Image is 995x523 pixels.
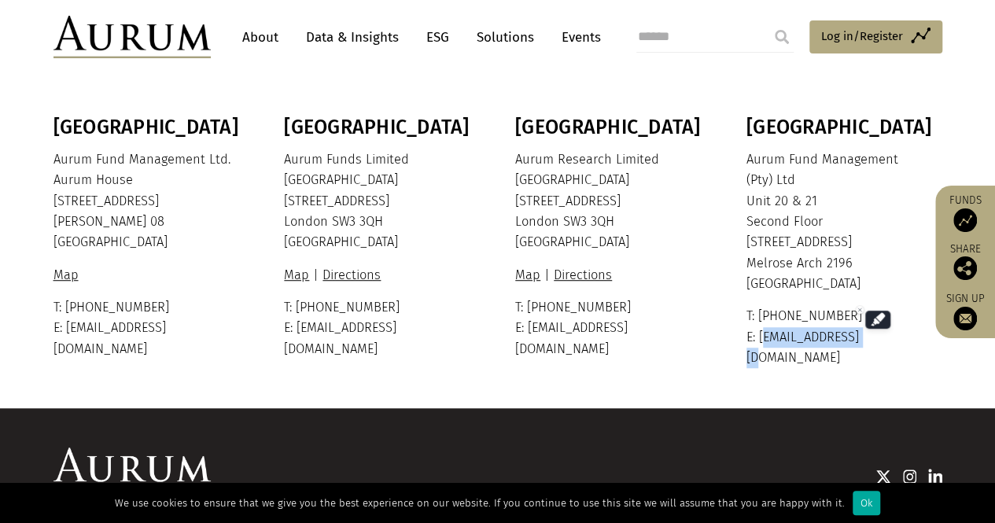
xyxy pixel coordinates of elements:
a: Map [515,267,544,282]
p: | [515,265,707,285]
div: Share [943,244,987,280]
img: Access Funds [953,208,977,232]
p: Aurum Research Limited [GEOGRAPHIC_DATA] [STREET_ADDRESS] London SW3 3QH [GEOGRAPHIC_DATA] [515,149,707,253]
h3: [GEOGRAPHIC_DATA] [515,116,707,139]
p: Aurum Fund Management Ltd. Aurum House [STREET_ADDRESS] [PERSON_NAME] 08 [GEOGRAPHIC_DATA] [53,149,245,253]
img: Sign up to our newsletter [953,307,977,330]
div: Ok [853,491,880,515]
a: Funds [943,193,987,232]
a: Data & Insights [298,23,407,52]
a: Solutions [469,23,542,52]
input: Submit [766,21,798,53]
a: Directions [550,267,616,282]
p: Aurum Funds Limited [GEOGRAPHIC_DATA] [STREET_ADDRESS] London SW3 3QH [GEOGRAPHIC_DATA] [284,149,476,253]
h3: [GEOGRAPHIC_DATA] [284,116,476,139]
a: Map [284,267,313,282]
a: Directions [319,267,385,282]
h3: [GEOGRAPHIC_DATA] [53,116,245,139]
a: About [234,23,286,52]
p: T: [PHONE_NUMBER] E: [EMAIL_ADDRESS][DOMAIN_NAME] [284,297,476,359]
img: Aurum Logo [53,447,211,490]
img: Twitter icon [875,469,891,484]
img: Aurum [53,16,211,58]
p: | [284,265,476,285]
p: T: [PHONE_NUMBER] E: [EMAIL_ADDRESS][DOMAIN_NAME] [746,306,938,368]
a: ESG [418,23,457,52]
a: Map [53,267,83,282]
img: Linkedin icon [928,469,942,484]
span: Log in/Register [821,27,903,46]
a: Sign up [943,292,987,330]
h3: [GEOGRAPHIC_DATA] [746,116,938,139]
img: Instagram icon [903,469,917,484]
p: T: [PHONE_NUMBER] E: [EMAIL_ADDRESS][DOMAIN_NAME] [515,297,707,359]
p: T: [PHONE_NUMBER] E: [EMAIL_ADDRESS][DOMAIN_NAME] [53,297,245,359]
p: Aurum Fund Management (Pty) Ltd Unit 20 & 21 Second Floor [STREET_ADDRESS] Melrose Arch 2196 [GEO... [746,149,938,295]
img: Share this post [953,256,977,280]
a: Events [554,23,601,52]
a: Log in/Register [809,20,942,53]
